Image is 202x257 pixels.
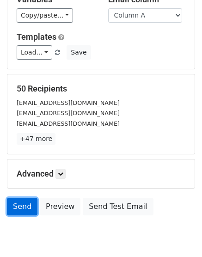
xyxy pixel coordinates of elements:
[156,213,202,257] iframe: Chat Widget
[17,110,120,116] small: [EMAIL_ADDRESS][DOMAIN_NAME]
[17,169,185,179] h5: Advanced
[40,198,80,215] a: Preview
[17,45,52,60] a: Load...
[17,120,120,127] small: [EMAIL_ADDRESS][DOMAIN_NAME]
[7,198,37,215] a: Send
[83,198,153,215] a: Send Test Email
[67,45,91,60] button: Save
[17,32,56,42] a: Templates
[17,99,120,106] small: [EMAIL_ADDRESS][DOMAIN_NAME]
[17,84,185,94] h5: 50 Recipients
[17,133,55,145] a: +47 more
[17,8,73,23] a: Copy/paste...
